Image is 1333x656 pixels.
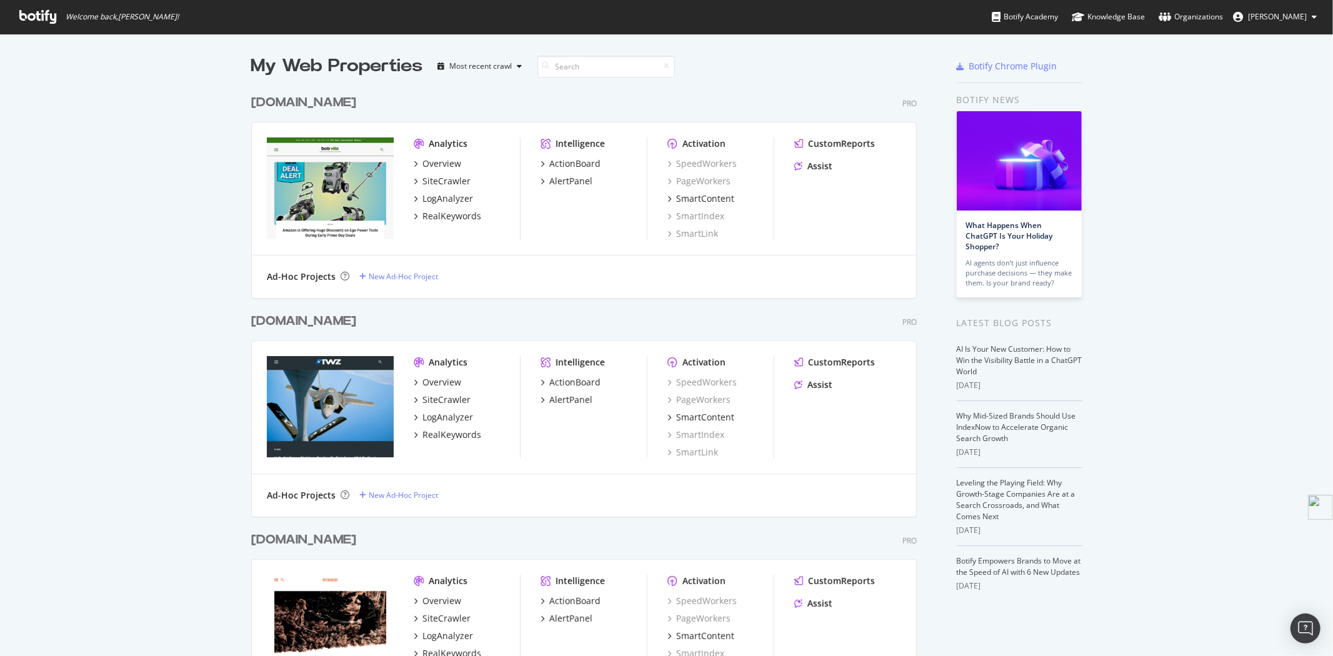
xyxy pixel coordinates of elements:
[541,394,592,406] a: AlertPanel
[667,227,718,240] a: SmartLink
[902,98,917,109] div: Pro
[414,157,461,170] a: Overview
[422,394,471,406] div: SiteCrawler
[429,137,467,150] div: Analytics
[549,157,601,170] div: ActionBoard
[251,531,356,549] div: [DOMAIN_NAME]
[251,54,423,79] div: My Web Properties
[267,489,336,502] div: Ad-Hoc Projects
[549,595,601,607] div: ActionBoard
[537,56,675,77] input: Search
[1072,11,1145,23] div: Knowledge Base
[957,477,1076,522] a: Leveling the Playing Field: Why Growth-Stage Companies Are at a Search Crossroads, and What Comes...
[1223,7,1327,27] button: [PERSON_NAME]
[957,111,1082,211] img: What Happens When ChatGPT Is Your Holiday Shopper?
[267,137,394,239] img: bobvila.com
[807,597,832,610] div: Assist
[957,447,1082,458] div: [DATE]
[422,411,473,424] div: LogAnalyzer
[414,411,473,424] a: LogAnalyzer
[267,271,336,283] div: Ad-Hoc Projects
[957,555,1081,577] a: Botify Empowers Brands to Move at the Speed of AI with 6 New Updates
[682,356,726,369] div: Activation
[667,210,724,222] a: SmartIndex
[957,410,1076,444] a: Why Mid-Sized Brands Should Use IndexNow to Accelerate Organic Search Growth
[808,137,875,150] div: CustomReports
[549,612,592,625] div: AlertPanel
[957,525,1082,536] div: [DATE]
[251,312,361,330] a: [DOMAIN_NAME]
[957,580,1082,592] div: [DATE]
[450,62,512,70] div: Most recent crawl
[808,356,875,369] div: CustomReports
[667,429,724,441] a: SmartIndex
[541,175,592,187] a: AlertPanel
[957,344,1082,377] a: AI Is Your New Customer: How to Win the Visibility Battle in a ChatGPT World
[66,12,179,22] span: Welcome back, [PERSON_NAME] !
[414,376,461,389] a: Overview
[429,356,467,369] div: Analytics
[541,595,601,607] a: ActionBoard
[414,429,481,441] a: RealKeywords
[541,612,592,625] a: AlertPanel
[369,271,438,282] div: New Ad-Hoc Project
[667,612,731,625] a: PageWorkers
[369,490,438,500] div: New Ad-Hoc Project
[414,394,471,406] a: SiteCrawler
[541,376,601,389] a: ActionBoard
[807,160,832,172] div: Assist
[667,376,737,389] a: SpeedWorkers
[422,210,481,222] div: RealKeywords
[414,210,481,222] a: RealKeywords
[359,271,438,282] a: New Ad-Hoc Project
[422,157,461,170] div: Overview
[251,94,361,112] a: [DOMAIN_NAME]
[1291,614,1321,644] div: Open Intercom Messenger
[422,630,473,642] div: LogAnalyzer
[676,630,734,642] div: SmartContent
[251,531,361,549] a: [DOMAIN_NAME]
[957,316,1082,330] div: Latest Blog Posts
[422,175,471,187] div: SiteCrawler
[422,376,461,389] div: Overview
[667,157,737,170] a: SpeedWorkers
[794,160,832,172] a: Assist
[667,446,718,459] div: SmartLink
[957,380,1082,391] div: [DATE]
[1159,11,1223,23] div: Organizations
[794,597,832,610] a: Assist
[433,56,527,76] button: Most recent crawl
[422,595,461,607] div: Overview
[902,317,917,327] div: Pro
[794,575,875,587] a: CustomReports
[556,137,605,150] div: Intelligence
[667,630,734,642] a: SmartContent
[251,94,356,112] div: [DOMAIN_NAME]
[682,575,726,587] div: Activation
[667,175,731,187] a: PageWorkers
[682,137,726,150] div: Activation
[414,192,473,205] a: LogAnalyzer
[549,394,592,406] div: AlertPanel
[549,376,601,389] div: ActionBoard
[556,356,605,369] div: Intelligence
[414,612,471,625] a: SiteCrawler
[957,60,1057,72] a: Botify Chrome Plugin
[414,175,471,187] a: SiteCrawler
[794,356,875,369] a: CustomReports
[667,595,737,607] a: SpeedWorkers
[966,220,1053,252] a: What Happens When ChatGPT Is Your Holiday Shopper?
[957,93,1082,107] div: Botify news
[676,192,734,205] div: SmartContent
[992,11,1058,23] div: Botify Academy
[667,394,731,406] a: PageWorkers
[267,356,394,457] img: twz.com
[422,429,481,441] div: RealKeywords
